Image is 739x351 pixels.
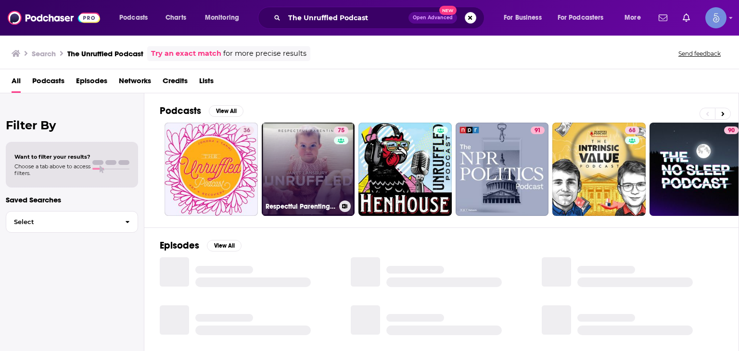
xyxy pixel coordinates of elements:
button: View All [207,240,242,251]
a: Podcasts [32,73,64,93]
span: Podcasts [119,11,148,25]
button: View All [209,105,243,117]
p: Saved Searches [6,195,138,204]
span: For Podcasters [558,11,604,25]
h2: Filter By [6,118,138,132]
h3: Search [32,49,56,58]
span: 91 [535,126,541,136]
a: Networks [119,73,151,93]
button: Select [6,211,138,233]
span: 75 [338,126,344,136]
span: For Business [504,11,542,25]
div: Search podcasts, credits, & more... [267,7,494,29]
span: 36 [243,126,250,136]
a: EpisodesView All [160,239,242,251]
a: 75Respectful Parenting: [PERSON_NAME] Unruffled [262,123,355,216]
span: Open Advanced [413,15,453,20]
a: 91 [456,123,549,216]
h3: Respectful Parenting: [PERSON_NAME] Unruffled [266,202,335,211]
span: Choose a tab above to access filters. [14,163,90,176]
a: Try an exact match [151,48,221,59]
span: for more precise results [223,48,306,59]
img: Podchaser - Follow, Share and Rate Podcasts [8,9,100,27]
span: Charts [166,11,186,25]
span: Want to filter your results? [14,153,90,160]
button: Show profile menu [705,7,726,28]
button: open menu [618,10,653,25]
a: PodcastsView All [160,105,243,117]
span: New [439,6,457,15]
span: 68 [629,126,636,136]
a: Episodes [76,73,107,93]
span: Logged in as Spiral5-G1 [705,7,726,28]
input: Search podcasts, credits, & more... [284,10,408,25]
button: open menu [113,10,160,25]
span: More [624,11,641,25]
button: open menu [198,10,252,25]
span: Select [6,219,117,225]
button: open menu [551,10,618,25]
button: Send feedback [675,50,724,58]
h2: Podcasts [160,105,201,117]
a: 68 [552,123,646,216]
a: 91 [531,126,545,134]
a: 75 [334,126,348,134]
a: Show notifications dropdown [655,10,671,26]
h2: Episodes [160,239,199,251]
img: User Profile [705,7,726,28]
a: 90 [724,126,739,134]
a: Lists [199,73,214,93]
a: Charts [159,10,192,25]
button: open menu [497,10,554,25]
a: Credits [163,73,188,93]
a: 36 [240,126,254,134]
h3: The Unruffled Podcast [67,49,143,58]
a: Show notifications dropdown [679,10,694,26]
button: Open AdvancedNew [408,12,457,24]
a: 68 [625,126,639,134]
span: Monitoring [205,11,239,25]
span: 90 [728,126,735,136]
a: All [12,73,21,93]
a: 36 [165,123,258,216]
